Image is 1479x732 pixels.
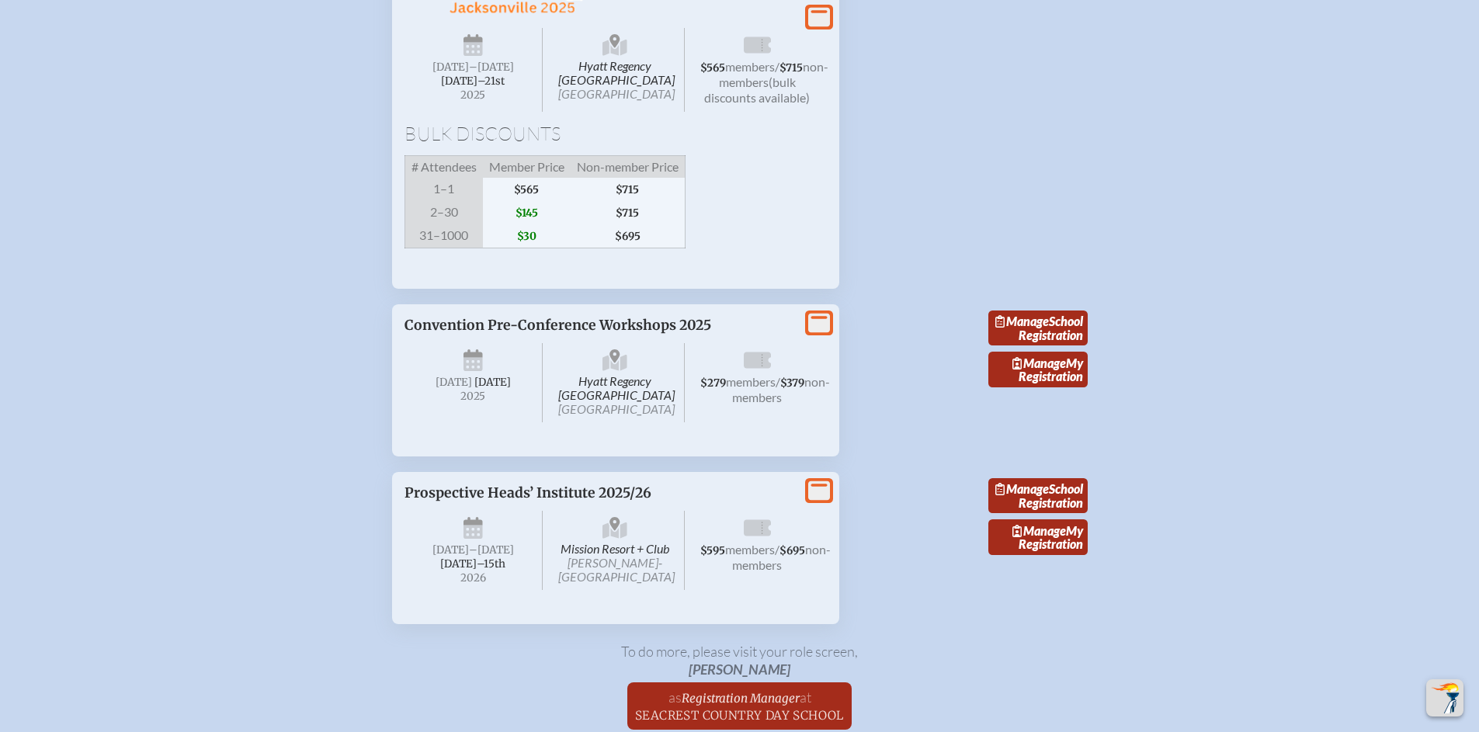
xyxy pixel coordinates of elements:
[440,557,505,571] span: [DATE]–⁠15th
[668,689,682,706] span: as
[776,374,780,389] span: /
[392,643,1088,678] p: To do more, please visit your role screen ,
[725,59,775,74] span: members
[469,543,514,557] span: –[DATE]
[988,478,1088,514] a: ManageSchool Registration
[775,542,779,557] span: /
[689,661,790,678] span: [PERSON_NAME]
[483,224,571,248] span: $30
[436,376,472,389] span: [DATE]
[1012,356,1066,370] span: Manage
[779,61,803,75] span: $715
[404,224,483,248] span: 31–1000
[469,61,514,74] span: –[DATE]
[571,155,686,178] span: Non-member Price
[571,224,686,248] span: $695
[988,310,1088,346] a: ManageSchool Registration
[417,572,530,584] span: 2026
[800,689,811,706] span: at
[483,178,571,201] span: $565
[546,511,685,591] span: Mission Resort + Club
[417,89,530,101] span: 2025
[700,544,725,557] span: $595
[732,542,831,572] span: non-members
[726,374,776,389] span: members
[558,401,675,416] span: [GEOGRAPHIC_DATA]
[1429,682,1460,713] img: To the top
[571,201,686,224] span: $715
[558,555,675,584] span: [PERSON_NAME]-[GEOGRAPHIC_DATA]
[629,682,850,730] a: asRegistration ManageratSeacrest Country Day School
[432,61,469,74] span: [DATE]
[404,155,483,178] span: # Attendees
[1426,679,1463,716] button: Scroll Top
[995,314,1049,328] span: Manage
[700,61,725,75] span: $565
[682,691,800,706] span: Registration Manager
[546,343,685,422] span: Hyatt Regency [GEOGRAPHIC_DATA]
[780,376,804,390] span: $379
[995,481,1049,496] span: Manage
[700,376,726,390] span: $279
[988,519,1088,555] a: ManageMy Registration
[571,178,686,201] span: $715
[719,59,828,89] span: non-members
[432,543,469,557] span: [DATE]
[483,201,571,224] span: $145
[404,124,827,143] h1: Bulk Discounts
[779,544,805,557] span: $695
[483,155,571,178] span: Member Price
[635,708,844,723] span: Seacrest Country Day School
[404,317,711,334] span: Convention Pre-Conference Workshops 2025
[775,59,779,74] span: /
[725,542,775,557] span: members
[474,376,511,389] span: [DATE]
[704,75,810,105] span: (bulk discounts available)
[558,86,675,101] span: [GEOGRAPHIC_DATA]
[404,201,483,224] span: 2–30
[988,352,1088,387] a: ManageMy Registration
[546,28,685,112] span: Hyatt Regency [GEOGRAPHIC_DATA]
[732,374,830,404] span: non-members
[404,178,483,201] span: 1–1
[404,484,651,501] span: Prospective Heads’ Institute 2025/26
[441,75,505,88] span: [DATE]–⁠21st
[1012,523,1066,538] span: Manage
[417,390,530,402] span: 2025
